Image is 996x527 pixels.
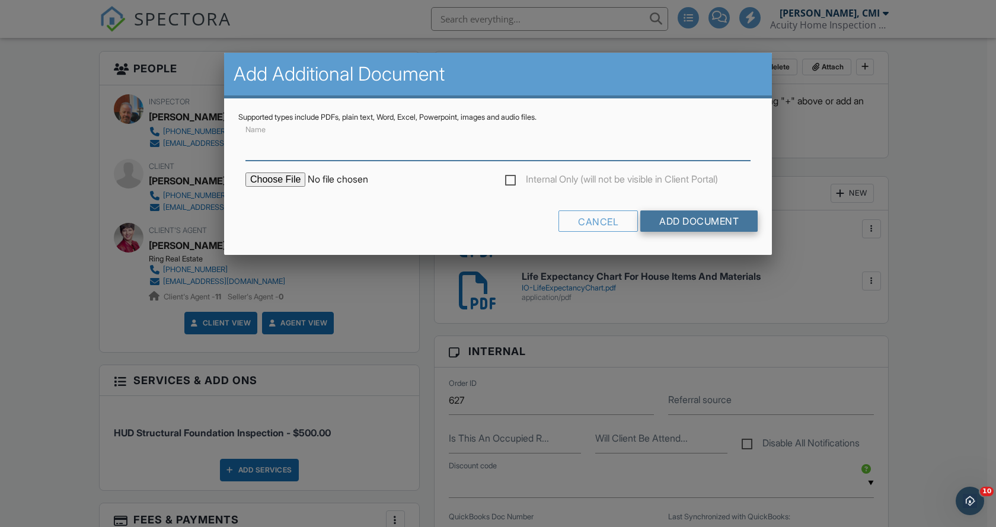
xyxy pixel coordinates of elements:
h2: Add Additional Document [234,62,762,86]
div: Cancel [558,210,638,232]
iframe: Intercom live chat [956,487,984,515]
div: Supported types include PDFs, plain text, Word, Excel, Powerpoint, images and audio files. [238,113,758,122]
input: Add Document [640,210,758,232]
label: Name [245,124,266,135]
span: 10 [980,487,994,496]
label: Internal Only (will not be visible in Client Portal) [505,174,718,189]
